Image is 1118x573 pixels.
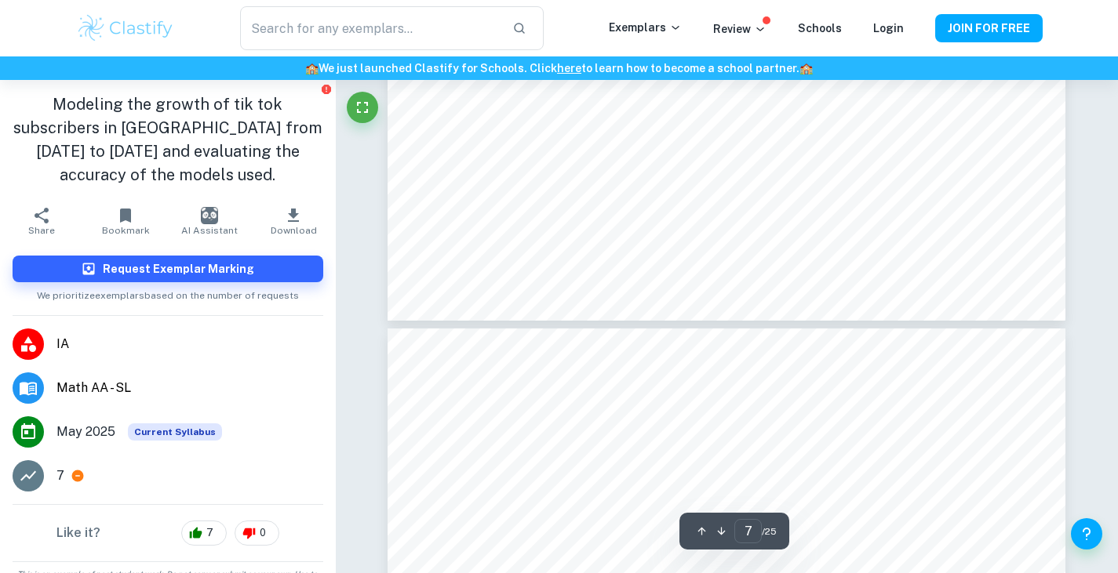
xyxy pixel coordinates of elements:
[84,199,168,243] button: Bookmark
[251,525,275,541] span: 0
[13,92,323,187] h1: Modeling the growth of tik tok subscribers in [GEOGRAPHIC_DATA] from [DATE] to [DATE] and evaluat...
[37,282,299,303] span: We prioritize exemplars based on the number of requests
[240,6,499,50] input: Search for any exemplars...
[56,422,115,441] span: May 2025
[102,225,150,236] span: Bookmark
[798,22,842,34] a: Schools
[1071,518,1102,549] button: Help and Feedback
[103,260,254,277] h6: Request Exemplar Marking
[56,524,100,542] h6: Like it?
[557,62,581,74] a: here
[28,225,55,236] span: Share
[56,379,323,397] span: Math AA - SL
[321,83,333,95] button: Report issue
[56,466,64,485] p: 7
[3,60,1115,77] h6: We just launched Clastify for Schools. Click to learn how to become a school partner.
[799,62,813,74] span: 🏫
[128,423,222,441] span: Current Syllabus
[198,525,222,541] span: 7
[271,225,317,236] span: Download
[201,207,218,224] img: AI Assistant
[873,22,904,34] a: Login
[128,423,222,441] div: This exemplar is based on the current syllabus. Feel free to refer to it for inspiration/ideas wh...
[609,19,682,36] p: Exemplars
[13,256,323,282] button: Request Exemplar Marking
[76,13,176,44] img: Clastify logo
[347,92,378,123] button: Fullscreen
[252,199,336,243] button: Download
[305,62,319,74] span: 🏫
[762,524,777,539] span: / 25
[168,199,252,243] button: AI Assistant
[181,520,227,546] div: 7
[56,335,323,354] span: IA
[181,225,238,236] span: AI Assistant
[235,520,279,546] div: 0
[935,14,1043,42] button: JOIN FOR FREE
[713,20,767,38] p: Review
